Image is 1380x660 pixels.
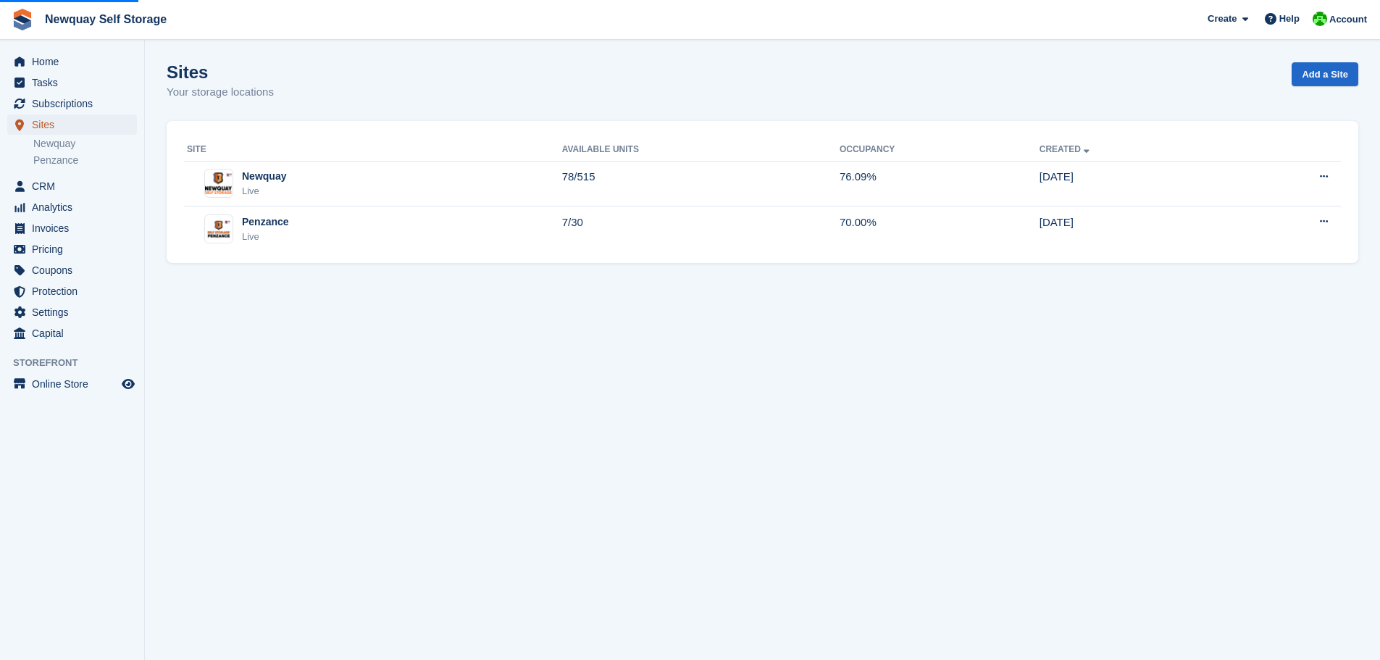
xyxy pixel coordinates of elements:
[120,375,137,393] a: Preview store
[7,218,137,238] a: menu
[32,51,119,72] span: Home
[7,323,137,343] a: menu
[32,260,119,280] span: Coupons
[562,206,840,251] td: 7/30
[7,93,137,114] a: menu
[1040,206,1231,251] td: [DATE]
[7,260,137,280] a: menu
[7,72,137,93] a: menu
[1040,144,1092,154] a: Created
[32,93,119,114] span: Subscriptions
[184,138,562,162] th: Site
[7,51,137,72] a: menu
[840,206,1040,251] td: 70.00%
[7,197,137,217] a: menu
[12,9,33,30] img: stora-icon-8386f47178a22dfd0bd8f6a31ec36ba5ce8667c1dd55bd0f319d3a0aa187defe.svg
[7,239,137,259] a: menu
[32,302,119,322] span: Settings
[1208,12,1237,26] span: Create
[242,214,289,230] div: Penzance
[1329,12,1367,27] span: Account
[33,154,137,167] a: Penzance
[7,114,137,135] a: menu
[32,281,119,301] span: Protection
[32,323,119,343] span: Capital
[32,176,119,196] span: CRM
[39,7,172,31] a: Newquay Self Storage
[242,169,286,184] div: Newquay
[13,356,144,370] span: Storefront
[7,302,137,322] a: menu
[1292,62,1358,86] a: Add a Site
[205,172,233,193] img: Image of Newquay site
[7,281,137,301] a: menu
[242,230,289,244] div: Live
[33,137,137,151] a: Newquay
[840,138,1040,162] th: Occupancy
[167,84,274,101] p: Your storage locations
[32,114,119,135] span: Sites
[562,161,840,206] td: 78/515
[1040,161,1231,206] td: [DATE]
[32,374,119,394] span: Online Store
[840,161,1040,206] td: 76.09%
[562,138,840,162] th: Available Units
[205,219,233,240] img: Image of Penzance site
[32,239,119,259] span: Pricing
[32,197,119,217] span: Analytics
[7,374,137,394] a: menu
[242,184,286,199] div: Live
[32,218,119,238] span: Invoices
[7,176,137,196] a: menu
[1279,12,1300,26] span: Help
[167,62,274,82] h1: Sites
[32,72,119,93] span: Tasks
[1313,12,1327,26] img: Baylor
